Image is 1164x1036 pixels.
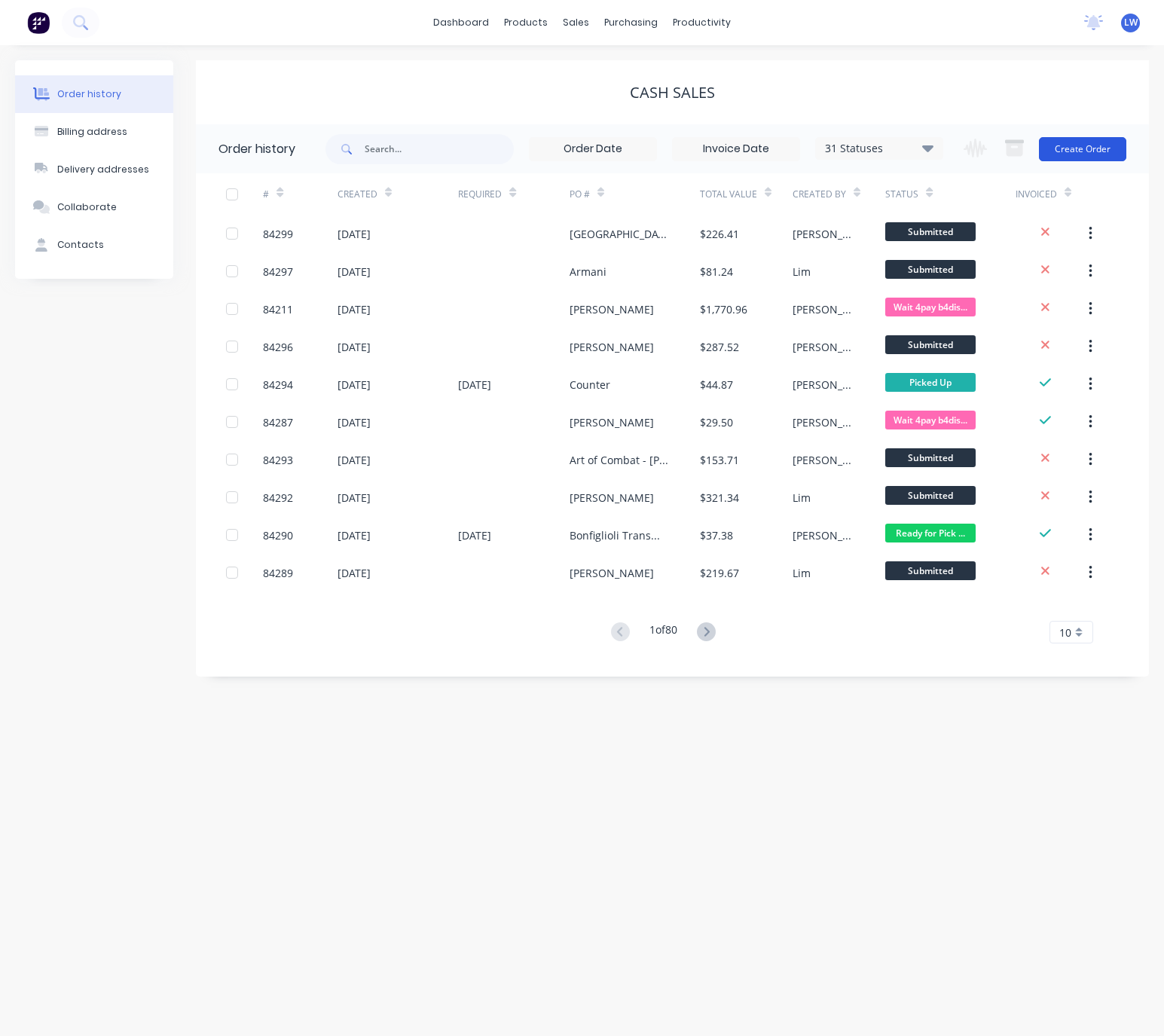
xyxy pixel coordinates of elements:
[1059,625,1071,640] span: 10
[263,414,293,430] div: 84287
[885,222,976,241] span: Submitted
[458,173,570,215] div: Required
[649,622,677,643] div: 1 of 80
[57,200,117,214] div: Collaborate
[885,448,976,467] span: Submitted
[570,188,590,201] div: PO #
[458,377,491,393] div: [DATE]
[570,565,654,581] div: [PERSON_NAME]
[665,11,738,34] div: productivity
[263,527,293,543] div: 84290
[263,452,293,468] div: 84293
[338,226,371,242] div: [DATE]
[630,84,715,102] div: Cash Sales
[885,335,976,354] span: Submitted
[458,527,491,543] div: [DATE]
[570,377,610,393] div: Counter
[263,339,293,355] div: 84296
[570,414,654,430] div: [PERSON_NAME]
[700,527,733,543] div: $37.38
[793,377,855,393] div: [PERSON_NAME]
[816,140,943,157] div: 31 Statuses
[570,490,654,506] div: [PERSON_NAME]
[57,87,121,101] div: Order history
[700,173,793,215] div: Total Value
[700,226,739,242] div: $226.41
[263,188,269,201] div: #
[793,188,846,201] div: Created By
[570,226,670,242] div: [GEOGRAPHIC_DATA] - [PERSON_NAME]
[57,163,149,176] div: Delivery addresses
[570,264,606,280] div: Armani
[15,113,173,151] button: Billing address
[338,173,458,215] div: Created
[700,565,739,581] div: $219.67
[793,226,855,242] div: [PERSON_NAME]
[700,452,739,468] div: $153.71
[885,373,976,392] span: Picked Up
[597,11,665,34] div: purchasing
[793,301,855,317] div: [PERSON_NAME]
[530,138,656,160] input: Order Date
[338,339,371,355] div: [DATE]
[263,377,293,393] div: 84294
[365,134,514,164] input: Search...
[338,452,371,468] div: [DATE]
[570,452,670,468] div: Art of Combat - [PERSON_NAME]
[1016,188,1057,201] div: Invoiced
[700,339,739,355] div: $287.52
[338,301,371,317] div: [DATE]
[496,11,555,34] div: products
[570,301,654,317] div: [PERSON_NAME]
[15,226,173,264] button: Contacts
[263,301,293,317] div: 84211
[338,377,371,393] div: [DATE]
[793,264,811,280] div: Lim
[793,565,811,581] div: Lim
[885,486,976,505] span: Submitted
[793,452,855,468] div: [PERSON_NAME]
[15,188,173,226] button: Collaborate
[885,260,976,279] span: Submitted
[555,11,597,34] div: sales
[700,490,739,506] div: $321.34
[885,298,976,316] span: Wait 4pay b4dis...
[338,527,371,543] div: [DATE]
[885,561,976,580] span: Submitted
[700,414,733,430] div: $29.50
[263,565,293,581] div: 84289
[338,565,371,581] div: [DATE]
[263,264,293,280] div: 84297
[338,414,371,430] div: [DATE]
[1124,16,1138,29] span: LW
[885,524,976,542] span: Ready for Pick ...
[1039,137,1126,161] button: Create Order
[793,527,855,543] div: [PERSON_NAME]
[885,188,918,201] div: Status
[218,140,295,158] div: Order history
[700,301,747,317] div: $1,770.96
[15,75,173,113] button: Order history
[793,490,811,506] div: Lim
[263,490,293,506] div: 84292
[338,264,371,280] div: [DATE]
[673,138,799,160] input: Invoice Date
[57,238,104,252] div: Contacts
[458,188,502,201] div: Required
[885,173,1016,215] div: Status
[15,151,173,188] button: Delivery addresses
[263,226,293,242] div: 84299
[700,188,757,201] div: Total Value
[700,377,733,393] div: $44.87
[338,490,371,506] div: [DATE]
[263,173,338,215] div: #
[700,264,733,280] div: $81.24
[570,527,670,543] div: Bonfiglioli Transmission
[793,173,885,215] div: Created By
[793,414,855,430] div: [PERSON_NAME]
[793,339,855,355] div: [PERSON_NAME]
[570,173,700,215] div: PO #
[570,339,654,355] div: [PERSON_NAME]
[426,11,496,34] a: dashboard
[57,125,127,139] div: Billing address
